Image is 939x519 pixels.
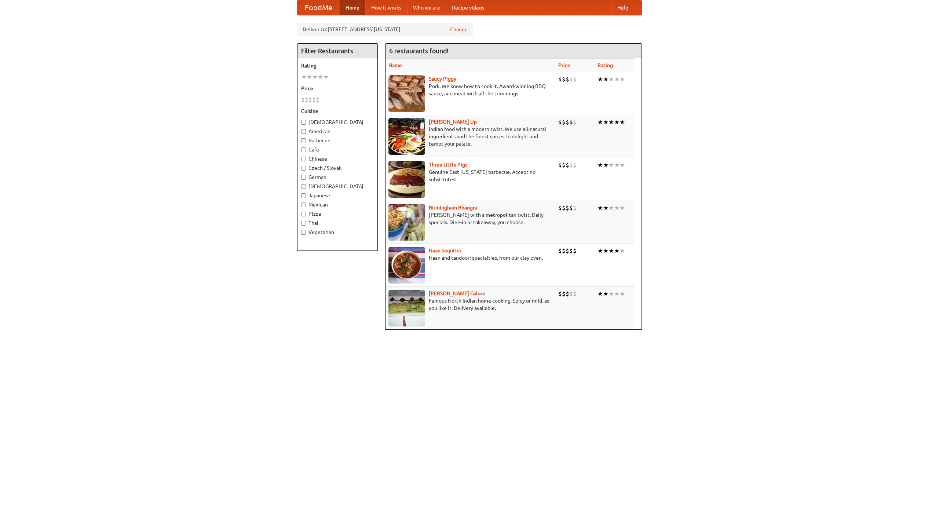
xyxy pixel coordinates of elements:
[388,161,425,198] img: littlepigs.jpg
[297,44,377,58] h4: Filter Restaurants
[301,138,306,143] input: Barbecue
[301,202,306,207] input: Mexican
[598,204,603,212] li: ★
[598,75,603,83] li: ★
[305,96,308,104] li: $
[388,290,425,326] img: currygalore.jpg
[569,118,573,126] li: $
[614,204,620,212] li: ★
[609,75,614,83] li: ★
[301,175,306,180] input: German
[620,118,625,126] li: ★
[388,297,552,312] p: Famous North Indian home cooking. Spicy or mild, as you like it. Delivery available.
[388,62,402,68] a: Name
[558,118,562,126] li: $
[620,290,625,298] li: ★
[573,75,577,83] li: $
[598,161,603,169] li: ★
[566,204,569,212] li: $
[301,173,374,181] label: German
[429,162,467,168] a: Three Little Pigs
[407,0,446,15] a: Who we are
[301,192,374,199] label: Japanese
[614,161,620,169] li: ★
[301,129,306,134] input: American
[301,210,374,218] label: Pizza
[301,96,305,104] li: $
[558,247,562,255] li: $
[307,73,312,81] li: ★
[301,184,306,189] input: [DEMOGRAPHIC_DATA]
[598,290,603,298] li: ★
[389,47,449,54] ng-pluralize: 6 restaurants found!
[301,107,374,115] h5: Cuisine
[614,290,620,298] li: ★
[562,161,566,169] li: $
[301,118,374,126] label: [DEMOGRAPHIC_DATA]
[558,161,562,169] li: $
[573,247,577,255] li: $
[614,118,620,126] li: ★
[573,290,577,298] li: $
[609,161,614,169] li: ★
[323,73,329,81] li: ★
[388,204,425,241] img: bhangra.jpg
[429,205,477,211] a: Birmingham Bhangra
[388,247,425,284] img: naansequitur.jpg
[301,120,306,125] input: [DEMOGRAPHIC_DATA]
[301,229,374,236] label: Vegetarian
[598,62,613,68] a: Rating
[620,75,625,83] li: ★
[340,0,365,15] a: Home
[301,193,306,198] input: Japanese
[388,83,552,97] p: Pork. We know how to cook it. Award-winning BBQ sauce, and meat with all the trimmings.
[558,204,562,212] li: $
[569,75,573,83] li: $
[609,204,614,212] li: ★
[301,212,306,216] input: Pizza
[301,155,374,162] label: Chinese
[609,118,614,126] li: ★
[558,62,570,68] a: Price
[620,161,625,169] li: ★
[388,211,552,226] p: [PERSON_NAME] with a metropolitan twist. Daily specials. Dine-in or takeaway, you choose.
[429,119,477,125] a: [PERSON_NAME] Up
[620,204,625,212] li: ★
[301,219,374,227] label: Thai
[301,157,306,161] input: Chinese
[562,290,566,298] li: $
[569,290,573,298] li: $
[573,204,577,212] li: $
[566,247,569,255] li: $
[318,73,323,81] li: ★
[301,62,374,69] h5: Rating
[562,75,566,83] li: $
[316,96,319,104] li: $
[388,254,552,262] p: Naan and tandoori specialties, from our clay oven.
[603,161,609,169] li: ★
[566,161,569,169] li: $
[450,26,468,33] a: Change
[569,247,573,255] li: $
[562,204,566,212] li: $
[312,73,318,81] li: ★
[388,118,425,155] img: curryup.jpg
[598,118,603,126] li: ★
[297,0,340,15] a: FoodMe
[301,73,307,81] li: ★
[301,183,374,190] label: [DEMOGRAPHIC_DATA]
[603,118,609,126] li: ★
[566,118,569,126] li: $
[388,75,425,112] img: saucy.jpg
[446,0,490,15] a: Recipe videos
[301,137,374,144] label: Barbecue
[301,164,374,172] label: Czech / Slovak
[603,204,609,212] li: ★
[609,290,614,298] li: ★
[429,248,461,253] a: Naan Sequitur
[603,75,609,83] li: ★
[429,76,456,82] a: Saucy Piggy
[566,75,569,83] li: $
